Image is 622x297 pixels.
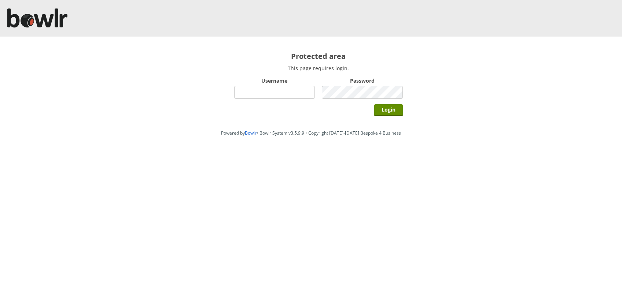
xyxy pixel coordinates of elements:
[234,65,403,72] p: This page requires login.
[234,77,315,84] label: Username
[221,130,401,136] span: Powered by • Bowlr System v3.5.9.9 • Copyright [DATE]-[DATE] Bespoke 4 Business
[245,130,257,136] a: Bowlr
[322,77,403,84] label: Password
[234,51,403,61] h2: Protected area
[374,104,403,116] input: Login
